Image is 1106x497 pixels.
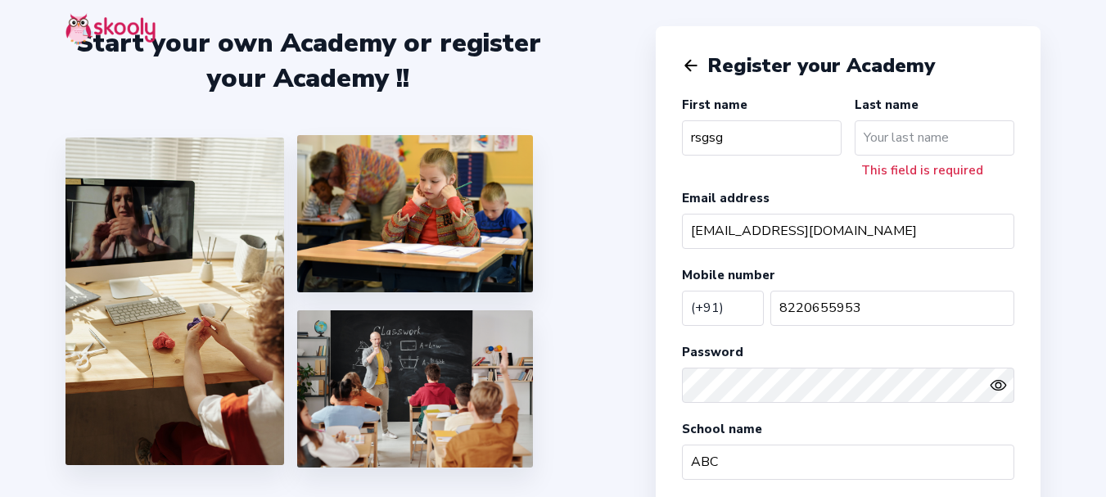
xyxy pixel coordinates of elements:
[682,421,762,437] label: School name
[682,56,700,75] button: arrow back outline
[990,377,1007,394] ion-icon: eye outline
[861,162,1014,178] div: This field is required
[297,135,533,292] img: 4.png
[855,97,919,113] label: Last name
[682,97,747,113] label: First name
[990,377,1014,394] button: eye outlineeye off outline
[65,138,284,465] img: 1.jpg
[682,190,770,206] label: Email address
[682,344,743,360] label: Password
[682,445,1014,480] input: School name
[682,267,775,283] label: Mobile number
[855,120,1014,156] input: Your last name
[707,52,935,79] span: Register your Academy
[65,13,156,45] img: skooly-logo.png
[770,291,1014,326] input: Your mobile number
[682,214,1014,249] input: Your email address
[682,120,842,156] input: Your first name
[297,310,533,468] img: 5.png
